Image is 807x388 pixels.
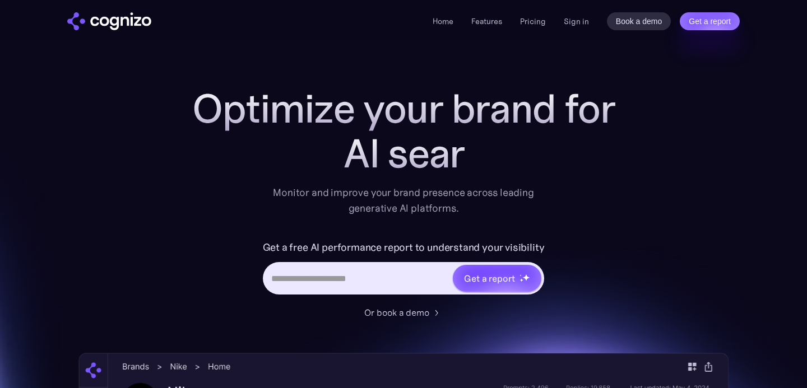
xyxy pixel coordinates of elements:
[364,306,443,319] a: Or book a demo
[564,15,589,28] a: Sign in
[522,274,530,281] img: star
[471,16,502,26] a: Features
[364,306,429,319] div: Or book a demo
[452,264,542,293] a: Get a reportstarstarstar
[179,131,628,176] div: AI sear
[520,274,521,276] img: star
[263,239,545,300] form: Hero URL Input Form
[464,272,514,285] div: Get a report
[266,185,541,216] div: Monitor and improve your brand presence across leading generative AI platforms.
[67,12,151,30] img: cognizo logo
[263,239,545,256] label: Get a free AI performance report to understand your visibility
[67,12,151,30] a: home
[520,16,546,26] a: Pricing
[520,278,523,282] img: star
[680,12,740,30] a: Get a report
[433,16,453,26] a: Home
[179,86,628,131] h1: Optimize your brand for
[607,12,671,30] a: Book a demo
